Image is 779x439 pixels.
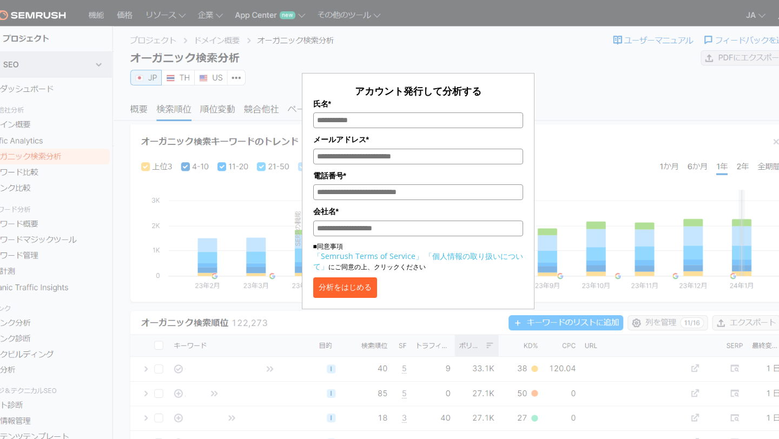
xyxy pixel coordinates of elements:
[355,84,481,97] span: アカウント発行して分析する
[313,242,523,272] p: ■同意事項 にご同意の上、クリックください
[313,251,523,271] a: 「個人情報の取り扱いについて」
[313,134,523,145] label: メールアドレス*
[313,277,377,298] button: 分析をはじめる
[313,251,423,261] a: 「Semrush Terms of Service」
[313,170,523,182] label: 電話番号*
